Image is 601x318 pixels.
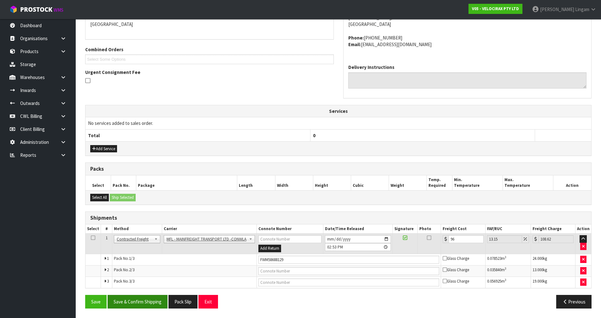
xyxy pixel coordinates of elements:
[505,278,506,282] sup: 3
[348,34,587,48] address: [PHONE_NUMBER] [EMAIL_ADDRESS][DOMAIN_NAME]
[107,256,109,261] span: 1
[443,267,469,272] span: Glass Charge
[106,235,108,241] span: 1
[417,224,441,234] th: Photo
[90,215,586,221] h3: Shipments
[85,105,591,117] th: Services
[90,145,117,153] button: Add Service
[487,256,501,261] span: 0.078523
[111,175,136,190] th: Pack No.
[351,175,389,190] th: Cubic
[487,278,501,284] span: 0.056925
[257,224,323,234] th: Connote Number
[9,5,17,13] img: cube-alt.png
[348,64,394,70] label: Delivery Instructions
[443,278,469,284] span: Glass Charge
[533,278,543,284] span: 19.000
[540,6,574,12] span: [PERSON_NAME]
[20,5,52,14] span: ProStock
[487,267,501,272] span: 0.035840
[90,194,109,201] button: Select All
[389,175,427,190] th: Weight
[85,175,111,190] th: Select
[112,277,257,288] td: Pack No.
[487,235,522,243] input: Freight Adjustment
[136,175,237,190] th: Package
[129,267,134,272] span: 2/3
[168,295,197,309] button: Pack Slip
[85,295,107,309] button: Save
[90,166,586,172] h3: Packs
[129,278,134,284] span: 3/3
[112,265,257,277] td: Pack No.
[452,175,503,190] th: Min. Temperature
[533,256,543,261] span: 24.000
[449,235,484,243] input: Freight Cost
[472,6,519,11] strong: V05 - VELOCIRAX PTY LTD
[553,175,591,190] th: Action
[485,265,531,277] td: m
[531,265,575,277] td: kg
[85,117,591,129] td: No services added to sales order.
[505,266,506,271] sup: 3
[110,194,136,201] button: Ship Selected
[503,175,553,190] th: Max. Temperature
[575,224,591,234] th: Action
[85,46,123,53] label: Combined Orders
[313,132,315,138] span: 0
[539,235,574,243] input: Freight Charge
[85,129,310,141] th: Total
[107,278,109,284] span: 3
[258,256,439,264] input: Connote Number
[275,175,313,190] th: Width
[167,235,246,243] span: MFL - MAINFREIGHT TRANSPORT LTD -CONWLA
[441,224,485,234] th: Freight Cost
[531,254,575,265] td: kg
[427,175,452,190] th: Temp. Required
[348,35,364,41] strong: phone
[443,256,469,261] span: Glass Charge
[117,235,152,243] span: Contracted Freight
[237,175,275,190] th: Length
[112,224,162,234] th: Method
[162,224,257,234] th: Carrier
[85,224,101,234] th: Select
[198,295,218,309] button: Exit
[129,256,134,261] span: 1/3
[485,277,531,288] td: m
[533,267,543,272] span: 13.000
[101,224,112,234] th: #
[258,278,439,286] input: Connote Number
[505,255,506,259] sup: 3
[556,295,592,309] button: Previous
[485,254,531,265] td: m
[54,7,63,13] small: WMS
[85,69,140,76] label: Urgent Consignment Fee
[575,6,589,12] span: Lingam
[531,224,575,234] th: Freight Charge
[392,224,417,234] th: Signature
[323,224,393,234] th: Date/Time Released
[531,277,575,288] td: kg
[258,267,439,275] input: Connote Number
[258,235,321,243] input: Connote Number
[258,245,281,252] button: Add Return
[348,41,361,47] strong: email
[485,224,531,234] th: FAF/RUC
[107,267,109,272] span: 2
[108,295,168,309] button: Save & Confirm Shipping
[112,254,257,265] td: Pack No.
[468,4,522,14] a: V05 - VELOCIRAX PTY LTD
[313,175,351,190] th: Height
